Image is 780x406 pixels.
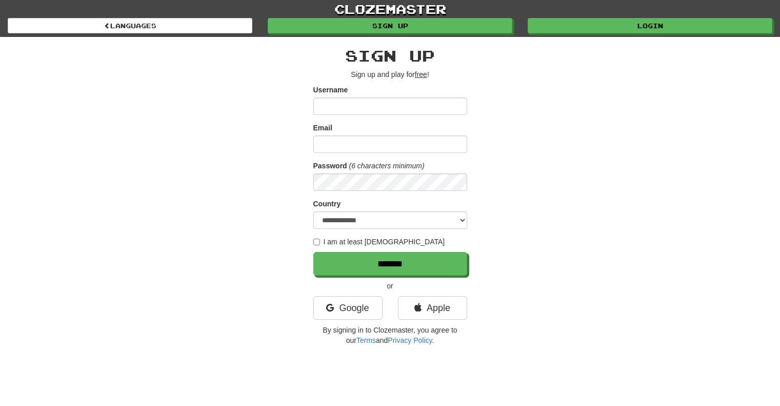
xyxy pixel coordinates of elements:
[313,199,341,209] label: Country
[388,336,432,344] a: Privacy Policy
[528,18,772,33] a: Login
[313,281,467,291] p: or
[398,296,467,320] a: Apple
[313,239,320,245] input: I am at least [DEMOGRAPHIC_DATA]
[268,18,512,33] a: Sign up
[356,336,376,344] a: Terms
[313,161,347,171] label: Password
[415,70,427,79] u: free
[313,47,467,64] h2: Sign up
[313,296,383,320] a: Google
[313,325,467,345] p: By signing in to Clozemaster, you agree to our and .
[349,162,425,170] em: (6 characters minimum)
[313,69,467,80] p: Sign up and play for !
[313,237,445,247] label: I am at least [DEMOGRAPHIC_DATA]
[313,123,332,133] label: Email
[8,18,252,33] a: Languages
[313,85,348,95] label: Username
